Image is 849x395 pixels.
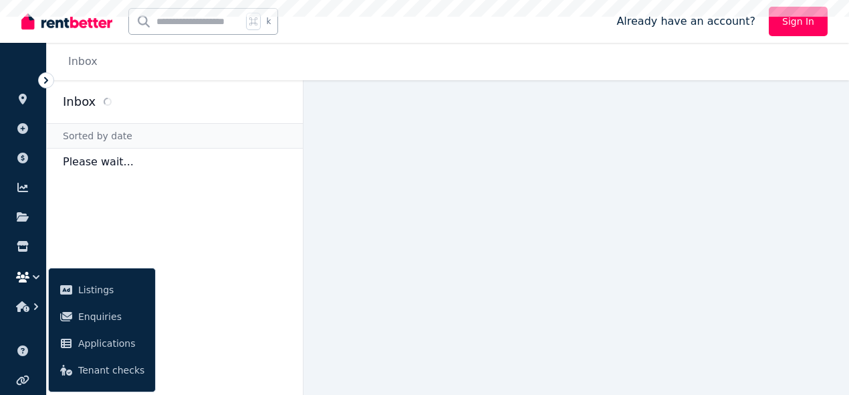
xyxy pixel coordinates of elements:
h2: Inbox [63,92,96,111]
span: Tenant checks [78,362,144,378]
span: Applications [78,335,144,351]
p: Please wait... [47,149,303,175]
span: Already have an account? [616,13,755,29]
a: Enquiries [54,303,150,330]
img: RentBetter [21,11,112,31]
a: Applications [54,330,150,357]
span: Listings [78,282,144,298]
span: Enquiries [78,309,144,325]
a: Inbox [68,55,98,68]
a: Tenant checks [54,357,150,384]
a: Sign In [769,7,828,36]
nav: Breadcrumb [47,43,114,80]
div: Sorted by date [47,123,303,149]
a: Listings [54,276,150,303]
span: k [266,16,271,27]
